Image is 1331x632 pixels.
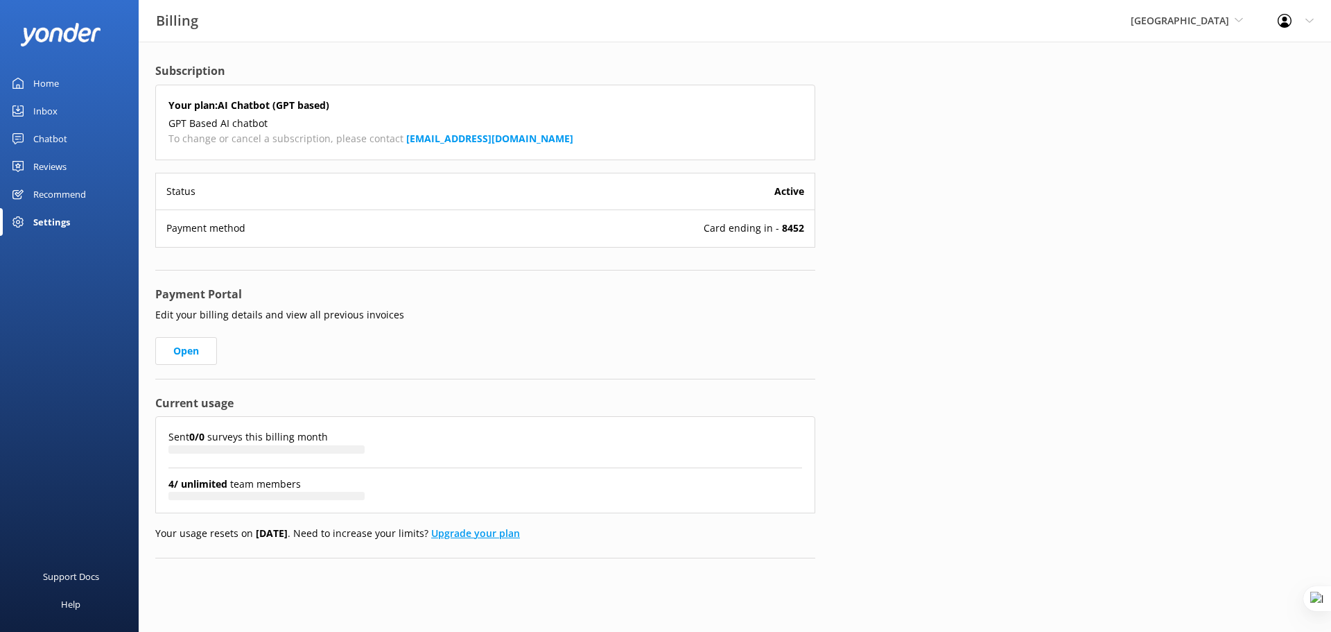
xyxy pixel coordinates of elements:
h4: Payment Portal [155,286,815,304]
b: Active [774,184,804,199]
p: GPT Based AI chatbot [168,116,802,131]
p: To change or cancel a subscription, please contact [168,131,802,146]
span: [GEOGRAPHIC_DATA] [1131,14,1229,27]
p: Your usage resets on . Need to increase your limits? [155,526,815,541]
img: yonder-white-logo.png [21,23,101,46]
h5: Your plan: AI Chatbot (GPT based) [168,98,802,113]
div: Inbox [33,97,58,125]
h4: Current usage [155,395,815,413]
div: Recommend [33,180,86,208]
div: Settings [33,208,70,236]
div: Support Docs [43,563,99,590]
span: Card ending in - [704,221,804,236]
div: Home [33,69,59,97]
div: Reviews [33,153,67,180]
p: Edit your billing details and view all previous invoices [155,307,815,323]
p: Payment method [166,221,245,236]
p: Status [166,184,195,199]
strong: 0 / 0 [189,430,207,443]
a: Upgrade your plan [431,527,520,540]
p: Sent surveys this billing month [168,429,802,445]
strong: [DATE] [256,527,288,540]
a: [EMAIL_ADDRESS][DOMAIN_NAME] [406,132,573,145]
div: Help [61,590,80,618]
b: 8452 [782,221,804,234]
a: Open [155,337,217,365]
div: Chatbot [33,125,67,153]
strong: 4 / unlimited [168,477,230,490]
p: team members [168,477,802,492]
h4: Subscription [155,62,815,80]
h3: Billing [156,10,198,32]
